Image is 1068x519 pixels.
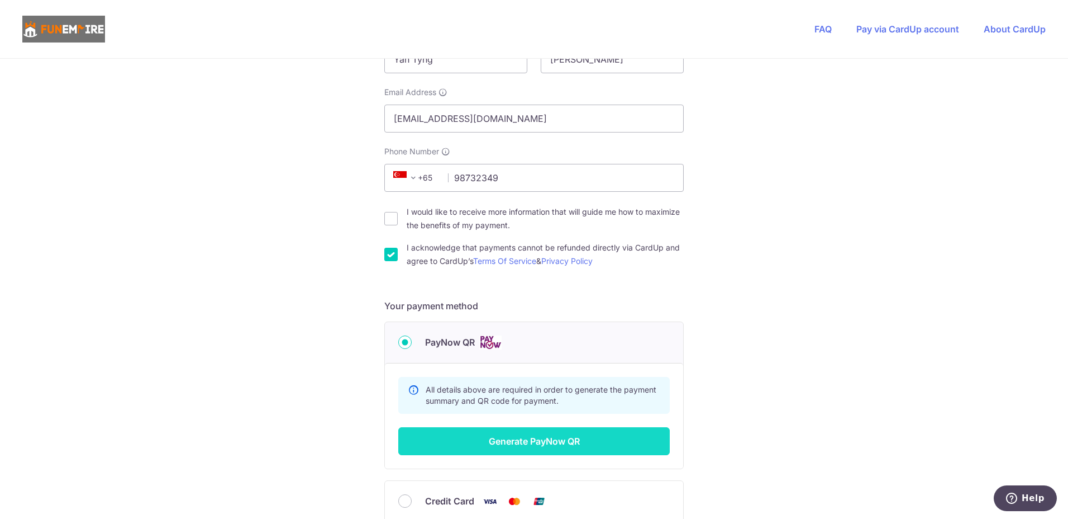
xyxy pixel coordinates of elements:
span: Phone Number [384,146,439,157]
label: I acknowledge that payments cannot be refunded directly via CardUp and agree to CardUp’s & [407,241,684,268]
img: Visa [479,494,501,508]
iframe: Opens a widget where you can find more information [994,485,1057,513]
input: Email address [384,105,684,133]
span: Credit Card [425,494,474,508]
a: FAQ [814,23,832,35]
img: Union Pay [528,494,550,508]
label: I would like to receive more information that will guide me how to maximize the benefits of my pa... [407,205,684,232]
a: Privacy Policy [541,256,593,266]
img: Cards logo [479,336,502,350]
span: +65 [393,171,420,185]
span: Email Address [384,87,436,98]
button: Generate PayNow QR [398,427,670,455]
h5: Your payment method [384,299,684,313]
span: +65 [390,171,440,185]
span: PayNow QR [425,336,475,349]
input: Last name [541,45,684,73]
div: Credit Card Visa Mastercard Union Pay [398,494,670,508]
img: Mastercard [503,494,526,508]
a: Pay via CardUp account [856,23,959,35]
input: First name [384,45,527,73]
a: About CardUp [984,23,1046,35]
div: PayNow QR Cards logo [398,336,670,350]
span: All details above are required in order to generate the payment summary and QR code for payment. [426,385,656,405]
a: Terms Of Service [473,256,536,266]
